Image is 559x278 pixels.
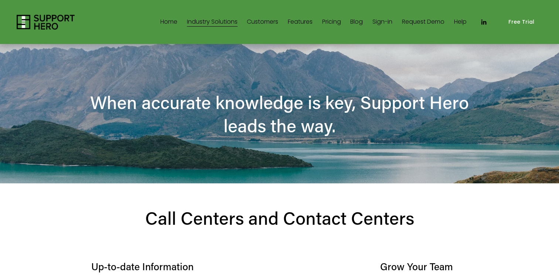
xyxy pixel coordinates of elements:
[288,16,313,28] a: Features
[17,202,542,234] p: Call Centers and Contact Centers
[454,16,467,28] a: Help
[48,260,237,273] h2: Up-to-date Information
[480,18,487,26] a: LinkedIn
[247,16,278,28] a: Customers
[160,16,177,28] a: Home
[402,16,444,28] a: Request Demo
[322,260,511,273] h2: Grow Your Team
[350,16,363,28] a: Blog
[187,17,238,27] span: Industry Solutions
[82,91,477,138] h2: When accurate knowledge is key, Support Hero leads the way.
[372,16,392,28] a: Sign-in
[501,13,542,31] a: Free Trial
[187,16,238,28] a: folder dropdown
[322,16,341,28] a: Pricing
[17,15,75,30] img: Support Hero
